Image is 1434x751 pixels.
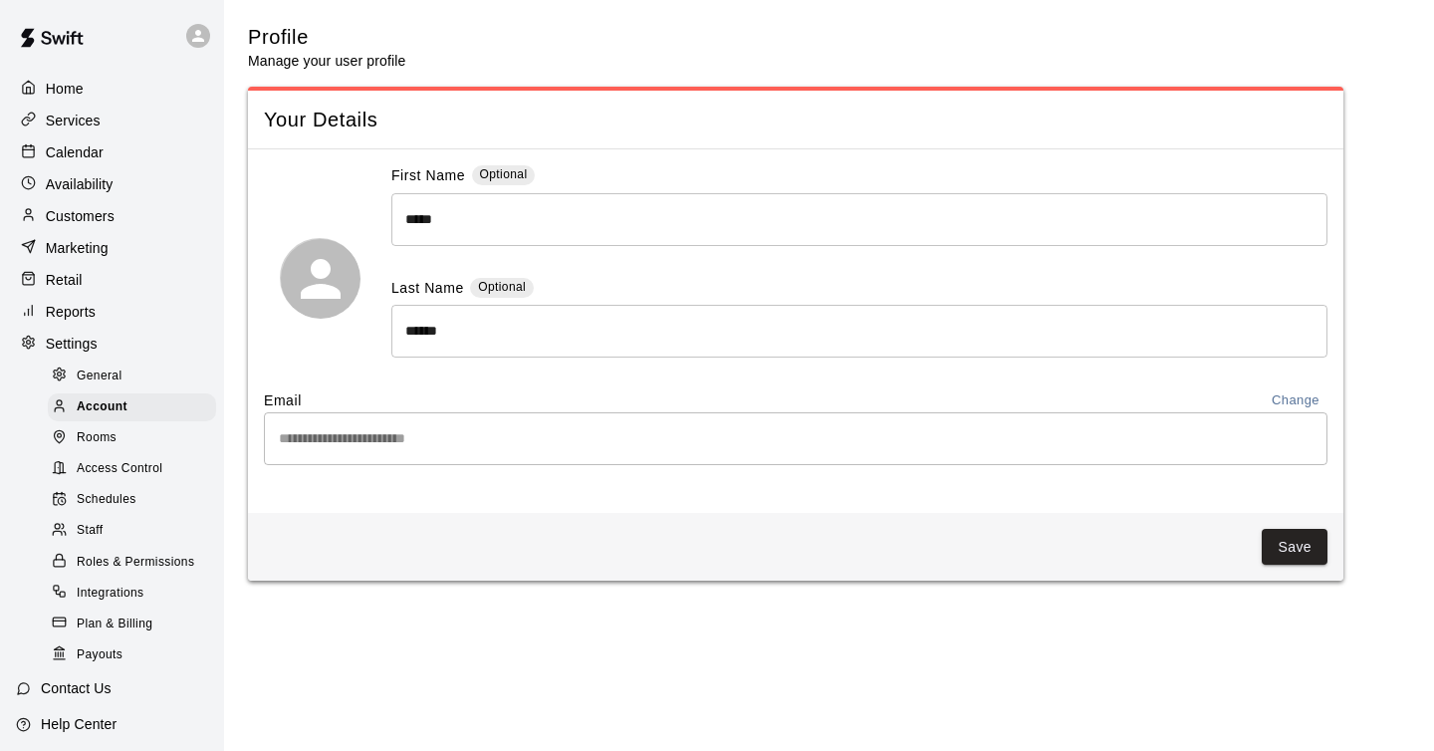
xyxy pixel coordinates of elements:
span: General [77,367,122,386]
a: Reports [16,297,208,327]
label: Last Name [391,278,464,301]
a: Access Control [48,454,224,485]
span: Your Details [264,107,1327,133]
button: Change [1264,389,1327,412]
a: Customers [16,201,208,231]
a: General [48,361,224,391]
a: Home [16,74,208,104]
div: Payouts [48,641,216,669]
a: Integrations [48,578,224,609]
p: Availability [46,174,114,194]
div: Roles & Permissions [48,549,216,577]
span: Rooms [77,428,117,448]
p: Help Center [41,714,117,734]
span: Access Control [77,459,162,479]
p: Settings [46,334,98,354]
div: Rooms [48,424,216,452]
a: Rooms [48,423,224,454]
p: Marketing [46,238,109,258]
div: Schedules [48,486,216,514]
p: Retail [46,270,83,290]
a: Payouts [48,639,224,670]
p: Home [46,79,84,99]
p: Customers [46,206,115,226]
h5: Profile [248,24,405,51]
p: Contact Us [41,678,112,698]
div: General [48,363,216,390]
span: Schedules [77,490,136,510]
a: Retail [16,265,208,295]
p: Calendar [46,142,104,162]
span: Account [77,397,127,417]
p: Reports [46,302,96,322]
p: Services [46,111,101,130]
span: Plan & Billing [77,615,152,634]
a: Settings [16,329,208,359]
a: Schedules [48,485,224,516]
label: First Name [391,165,465,188]
a: Account [48,391,224,422]
span: Optional [478,280,526,294]
a: Availability [16,169,208,199]
a: Marketing [16,233,208,263]
span: Roles & Permissions [77,553,194,573]
div: Plan & Billing [48,611,216,638]
div: Integrations [48,580,216,608]
div: Account [48,393,216,421]
button: Save [1262,529,1327,566]
a: Roles & Permissions [48,547,224,578]
div: Staff [48,517,216,545]
span: Payouts [77,645,122,665]
div: Access Control [48,455,216,483]
a: Calendar [16,137,208,167]
span: Optional [480,167,528,181]
span: Integrations [77,584,144,604]
a: Services [16,106,208,135]
span: Staff [77,521,103,541]
p: Manage your user profile [248,51,405,71]
label: Email [264,390,302,410]
a: Staff [48,516,224,547]
a: Plan & Billing [48,609,224,639]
